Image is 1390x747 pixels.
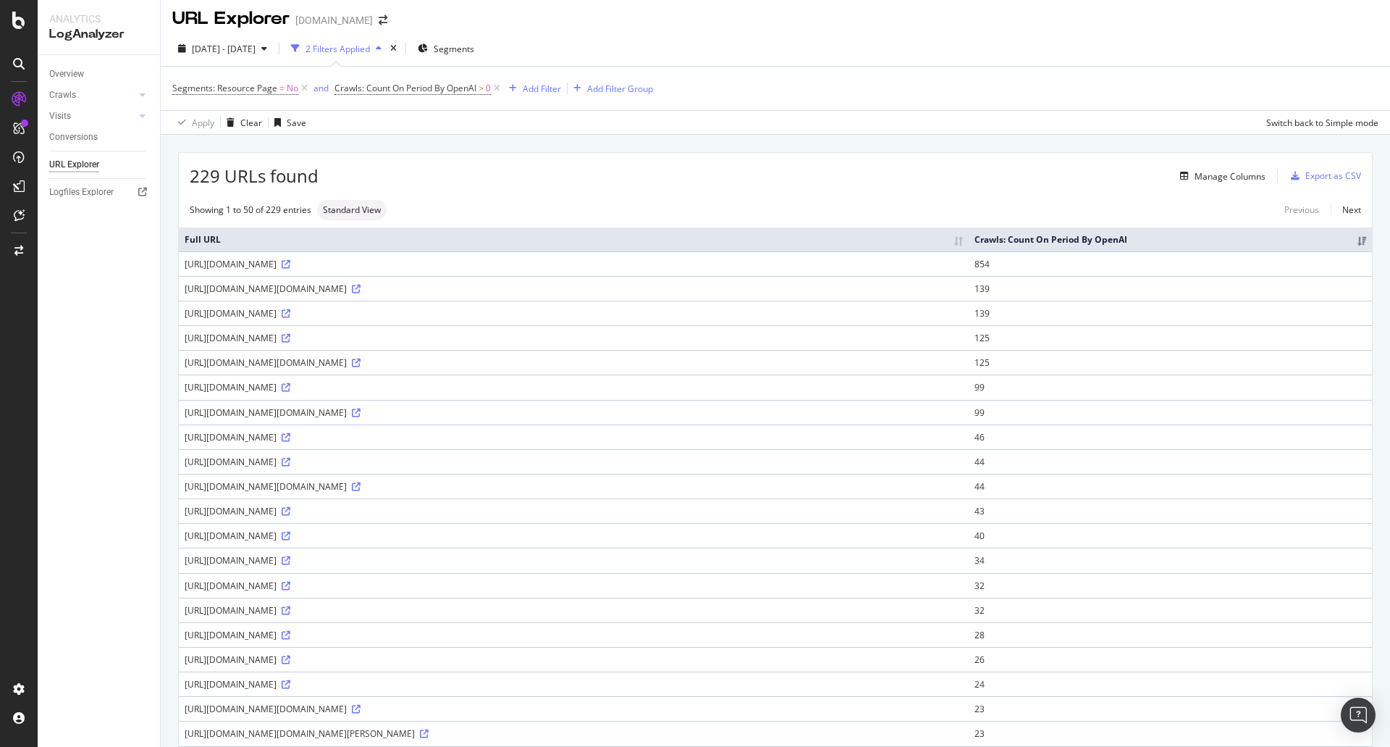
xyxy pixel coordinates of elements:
[185,356,963,369] div: [URL][DOMAIN_NAME][DOMAIN_NAME]
[969,276,1372,301] td: 139
[185,703,963,715] div: [URL][DOMAIN_NAME][DOMAIN_NAME]
[969,425,1372,449] td: 46
[49,67,150,82] a: Overview
[49,12,148,26] div: Analytics
[969,251,1372,276] td: 854
[185,629,963,641] div: [URL][DOMAIN_NAME]
[185,580,963,592] div: [URL][DOMAIN_NAME]
[295,13,373,28] div: [DOMAIN_NAME]
[969,573,1372,598] td: 32
[179,228,969,251] th: Full URL: activate to sort column ascending
[269,111,306,134] button: Save
[969,647,1372,672] td: 26
[969,449,1372,474] td: 44
[287,117,306,129] div: Save
[221,111,262,134] button: Clear
[969,228,1372,251] th: Crawls: Count On Period By OpenAI: activate to sort column ascending
[172,111,214,134] button: Apply
[969,375,1372,399] td: 99
[479,82,484,94] span: >
[49,26,148,43] div: LogAnalyzer
[523,83,561,95] div: Add Filter
[172,37,273,60] button: [DATE] - [DATE]
[185,480,963,493] div: [URL][DOMAIN_NAME][DOMAIN_NAME]
[434,43,474,55] span: Segments
[313,81,329,95] button: and
[969,325,1372,350] td: 125
[969,598,1372,622] td: 32
[969,474,1372,498] td: 44
[969,622,1372,647] td: 28
[185,258,963,270] div: [URL][DOMAIN_NAME]
[172,7,290,31] div: URL Explorer
[503,80,561,97] button: Add Filter
[49,109,71,124] div: Visits
[185,654,963,666] div: [URL][DOMAIN_NAME]
[1285,164,1361,188] button: Export as CSV
[969,721,1372,746] td: 23
[1266,117,1378,129] div: Switch back to Simple mode
[192,43,256,55] span: [DATE] - [DATE]
[969,350,1372,375] td: 125
[969,400,1372,425] td: 99
[379,15,387,25] div: arrow-right-arrow-left
[969,301,1372,325] td: 139
[185,431,963,443] div: [URL][DOMAIN_NAME]
[185,604,963,617] div: [URL][DOMAIN_NAME]
[1341,698,1376,733] div: Open Intercom Messenger
[185,332,963,344] div: [URL][DOMAIN_NAME]
[969,498,1372,523] td: 43
[587,83,653,95] div: Add Filter Group
[185,456,963,468] div: [URL][DOMAIN_NAME]
[49,130,98,145] div: Conversions
[49,185,150,200] a: Logfiles Explorer
[185,406,963,419] div: [URL][DOMAIN_NAME][DOMAIN_NAME]
[969,696,1372,721] td: 23
[185,727,963,740] div: [URL][DOMAIN_NAME][DOMAIN_NAME][PERSON_NAME]
[172,82,277,94] span: Segments: Resource Page
[49,109,135,124] a: Visits
[969,548,1372,572] td: 34
[313,82,329,94] div: and
[287,78,298,99] span: No
[185,505,963,517] div: [URL][DOMAIN_NAME]
[49,157,99,172] div: URL Explorer
[185,283,963,295] div: [URL][DOMAIN_NAME][DOMAIN_NAME]
[1174,167,1265,185] button: Manage Columns
[190,164,319,188] span: 229 URLs found
[49,185,114,200] div: Logfiles Explorer
[969,672,1372,696] td: 24
[306,43,370,55] div: 2 Filters Applied
[185,678,963,690] div: [URL][DOMAIN_NAME]
[1331,199,1361,220] a: Next
[49,88,76,103] div: Crawls
[240,117,262,129] div: Clear
[387,41,400,56] div: times
[323,206,381,214] span: Standard View
[192,117,214,129] div: Apply
[1195,170,1265,183] div: Manage Columns
[49,67,84,82] div: Overview
[486,78,491,99] span: 0
[49,157,150,172] a: URL Explorer
[317,200,387,220] div: neutral label
[49,130,150,145] a: Conversions
[185,381,963,393] div: [URL][DOMAIN_NAME]
[334,82,476,94] span: Crawls: Count On Period By OpenAI
[1305,170,1361,182] div: Export as CSV
[279,82,285,94] span: =
[412,37,480,60] button: Segments
[1260,111,1378,134] button: Switch back to Simple mode
[190,204,311,216] div: Showing 1 to 50 of 229 entries
[185,554,963,567] div: [URL][DOMAIN_NAME]
[969,523,1372,548] td: 40
[285,37,387,60] button: 2 Filters Applied
[185,530,963,542] div: [URL][DOMAIN_NAME]
[185,307,963,320] div: [URL][DOMAIN_NAME]
[49,88,135,103] a: Crawls
[568,80,653,97] button: Add Filter Group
